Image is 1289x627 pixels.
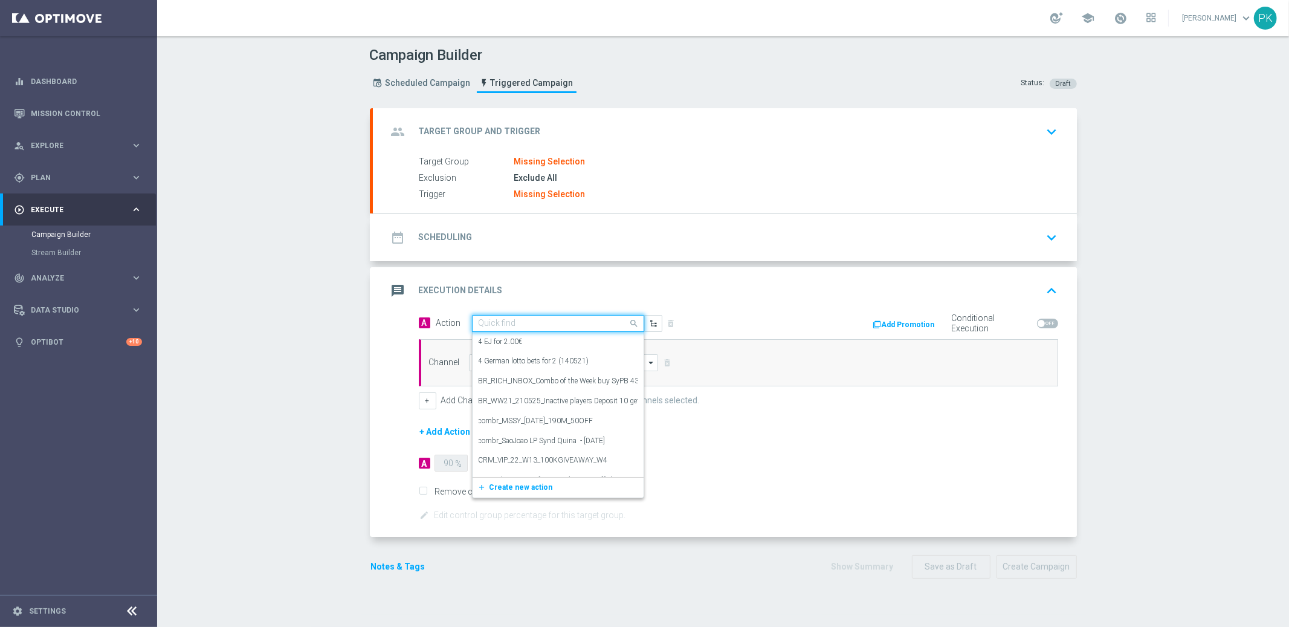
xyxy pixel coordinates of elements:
[479,450,638,470] div: CRM_VIP_22_W13_100KGIVEAWAY_W4
[14,326,142,358] div: Optibot
[478,483,489,492] i: add_new
[370,47,580,64] h1: Campaign Builder
[13,77,143,86] button: equalizer Dashboard
[31,248,126,258] a: Stream Builder
[1042,279,1062,302] button: keyboard_arrow_up
[1254,7,1277,30] div: PK
[131,304,142,316] i: keyboard_arrow_right
[456,459,462,469] span: %
[477,73,577,93] a: Triggered Campaign
[31,244,156,262] div: Stream Builder
[419,458,430,469] div: A
[14,204,131,215] div: Execute
[514,189,586,200] div: Missing Selection
[645,355,657,371] i: arrow_drop_down
[131,140,142,151] i: keyboard_arrow_right
[419,392,436,409] button: +
[479,351,638,371] div: 4 German lotto bets for 2 (140521)
[14,273,25,284] i: track_changes
[419,157,514,167] label: Target Group
[419,173,514,184] label: Exclusion
[31,230,126,239] a: Campaign Builder
[14,76,25,87] i: equalizer
[387,121,409,143] i: group
[31,174,131,181] span: Plan
[479,431,638,451] div: combr_SaoJoao LP Synd Quina - 19June 2021
[1042,120,1062,143] button: keyboard_arrow_down
[31,142,131,149] span: Explore
[13,173,143,183] button: gps_fixed Plan keyboard_arrow_right
[419,285,503,296] h2: Execution Details
[472,332,644,498] ng-dropdown-panel: Options list
[479,396,650,406] label: BR_WW21_210525_Inactive players Deposit 10 get 65
[1043,123,1061,141] i: keyboard_arrow_down
[431,486,616,497] label: Remove control group from this campaign only
[29,608,66,615] a: Settings
[387,227,409,249] i: date_range
[1042,226,1062,249] button: keyboard_arrow_down
[419,424,472,440] button: + Add Action
[479,470,638,490] div: Get 30 bets SA PB for R150 (Mystery offer)
[479,436,606,446] label: combr_SaoJoao LP Synd Quina - [DATE]
[13,205,143,215] button: play_circle_outline Execute keyboard_arrow_right
[952,313,1032,334] label: Conditional Execution
[419,232,473,243] h2: Scheduling
[14,97,142,129] div: Mission Control
[479,371,638,391] div: BR_RICH_INBOX_Combo of the Week buy SyPB 43 SySM get 10 SC Piggybank_10_2021
[13,305,143,315] button: Data Studio keyboard_arrow_right
[31,326,126,358] a: Optibot
[387,280,409,302] i: message
[1239,11,1253,25] span: keyboard_arrow_down
[479,337,523,347] label: 4 EJ for 2.00€
[14,172,25,183] i: gps_fixed
[1050,78,1077,88] colored-tag: Draft
[131,172,142,183] i: keyboard_arrow_right
[489,483,553,492] span: Create new action
[14,204,25,215] i: play_circle_outline
[387,279,1062,302] div: message Execution Details keyboard_arrow_up
[479,455,608,466] label: CRM_VIP_22_W13_100KGIVEAWAY_W4
[387,120,1062,143] div: group Target Group and Trigger keyboard_arrow_down
[31,65,142,97] a: Dashboard
[479,332,638,352] div: 4 EJ for 2.00€
[419,317,430,328] span: A
[13,273,143,283] button: track_changes Analyze keyboard_arrow_right
[14,65,142,97] div: Dashboard
[1056,80,1071,88] span: Draft
[479,411,638,431] div: combr_MSSY_Carnival_190M_50OFF
[479,475,614,486] label: Get 30 bets SA PB for R150 (Mystery offer)
[1043,229,1061,247] i: keyboard_arrow_down
[370,559,427,574] button: Notes & Tags
[14,172,131,183] div: Plan
[13,337,143,347] div: lightbulb Optibot +10
[370,73,474,93] a: Scheduled Campaign
[31,206,131,213] span: Execute
[1043,282,1061,300] i: keyboard_arrow_up
[31,97,142,129] a: Mission Control
[429,357,460,368] label: Channel
[12,606,23,617] i: settings
[14,140,131,151] div: Explore
[419,126,541,137] h2: Target Group and Trigger
[997,555,1077,579] button: Create Campaign
[14,305,131,316] div: Data Studio
[13,141,143,151] button: person_search Explore keyboard_arrow_right
[469,354,659,371] input: Select channel
[1021,78,1045,89] div: Status:
[31,275,131,282] span: Analyze
[1181,9,1254,27] a: [PERSON_NAME]keyboard_arrow_down
[479,356,589,366] label: 4 German lotto bets for 2 (140521)
[14,140,25,151] i: person_search
[131,204,142,215] i: keyboard_arrow_right
[473,481,639,495] button: add_newCreate new action
[491,78,573,88] span: Triggered Campaign
[872,318,939,331] button: Add Promotion
[479,376,760,386] label: BR_RICH_INBOX_Combo of the Week buy SyPB 43 SySM get 10 SC Piggybank_10_2021
[13,109,143,119] button: Mission Control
